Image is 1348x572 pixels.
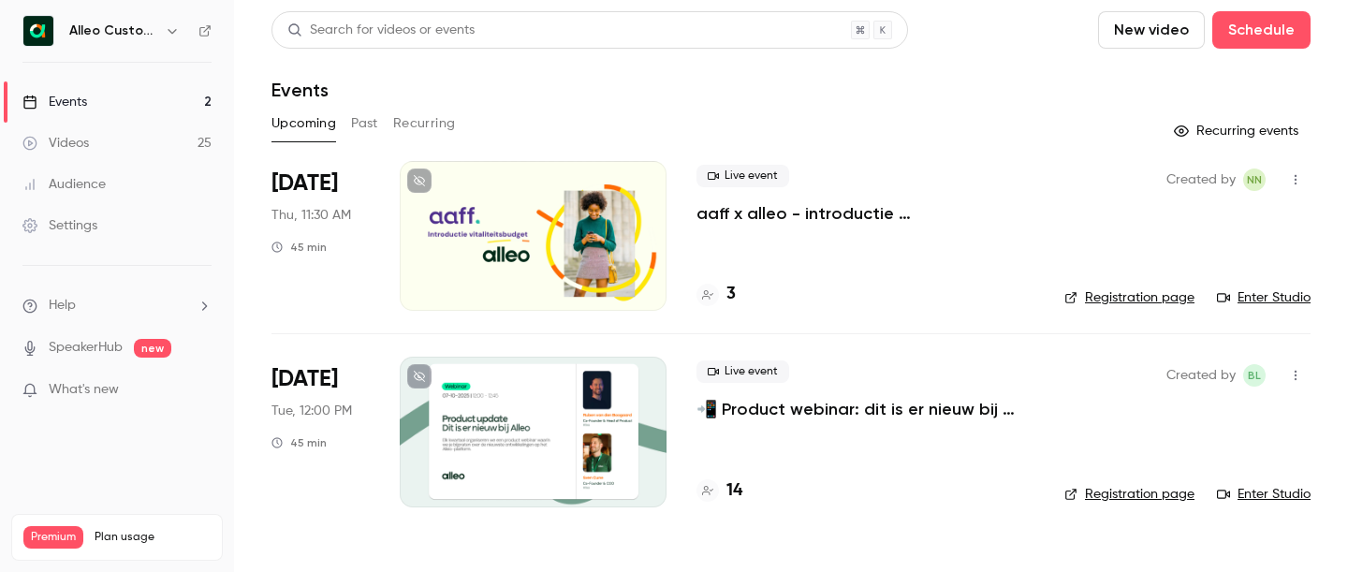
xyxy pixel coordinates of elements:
[1064,485,1194,504] a: Registration page
[271,109,336,139] button: Upcoming
[1166,364,1236,387] span: Created by
[1243,364,1266,387] span: Bernice Lohr
[696,165,789,187] span: Live event
[271,402,352,420] span: Tue, 12:00 PM
[271,79,329,101] h1: Events
[1243,169,1266,191] span: Nanke Nagtegaal
[189,382,212,399] iframe: Noticeable Trigger
[271,240,327,255] div: 45 min
[1248,364,1261,387] span: BL
[287,21,475,40] div: Search for videos or events
[271,364,338,394] span: [DATE]
[95,530,211,545] span: Plan usage
[726,478,742,504] h4: 14
[1217,288,1311,307] a: Enter Studio
[23,526,83,549] span: Premium
[271,169,338,198] span: [DATE]
[23,16,53,46] img: Alleo Customer Success
[1217,485,1311,504] a: Enter Studio
[22,216,97,235] div: Settings
[696,360,789,383] span: Live event
[393,109,456,139] button: Recurring
[271,435,327,450] div: 45 min
[351,109,378,139] button: Past
[271,161,370,311] div: Oct 2 Thu, 11:30 AM (Europe/Amsterdam)
[22,296,212,315] li: help-dropdown-opener
[696,398,1034,420] a: 📲 Product webinar: dit is er nieuw bij Alleo!
[1247,169,1262,191] span: NN
[726,282,736,307] h4: 3
[22,175,106,194] div: Audience
[1166,169,1236,191] span: Created by
[696,478,742,504] a: 14
[134,339,171,358] span: new
[1212,11,1311,49] button: Schedule
[22,134,89,153] div: Videos
[49,380,119,400] span: What's new
[271,357,370,506] div: Oct 7 Tue, 12:00 PM (Europe/Amsterdam)
[271,206,351,225] span: Thu, 11:30 AM
[696,202,1034,225] a: aaff x alleo - introductie vitaliteitsbudget
[49,296,76,315] span: Help
[1064,288,1194,307] a: Registration page
[69,22,157,40] h6: Alleo Customer Success
[696,282,736,307] a: 3
[1165,116,1311,146] button: Recurring events
[49,338,123,358] a: SpeakerHub
[1098,11,1205,49] button: New video
[22,93,87,111] div: Events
